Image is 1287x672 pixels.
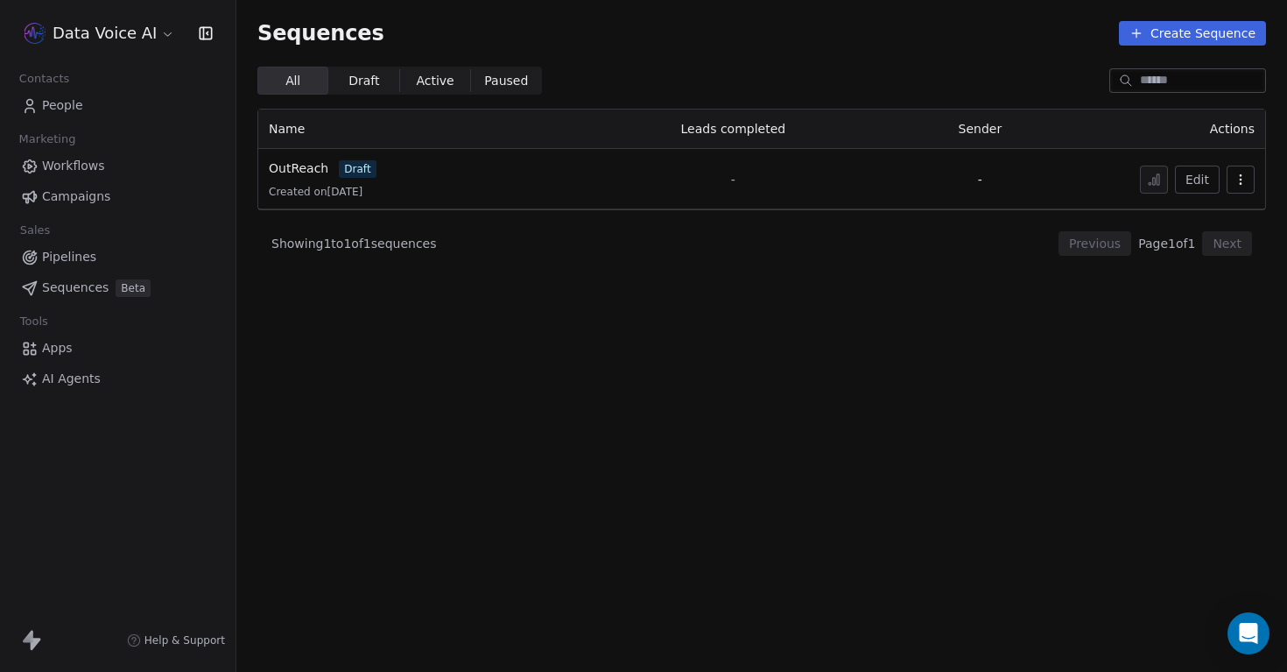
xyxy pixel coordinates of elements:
span: Marketing [11,126,83,152]
a: Help & Support [127,633,225,647]
button: Previous [1058,231,1131,256]
span: OutReach [269,161,328,175]
span: Draft [348,72,379,90]
span: Name [269,122,305,136]
span: AI Agents [42,370,101,388]
span: Leads completed [681,122,786,136]
span: Page 1 of 1 [1138,235,1195,252]
span: Beta [116,279,151,297]
a: AI Agents [14,364,222,393]
a: Apps [14,334,222,363]
span: - [978,173,982,187]
span: Sequences [257,21,384,46]
span: Created on [DATE] [269,185,362,199]
span: Paused [484,72,528,90]
span: Actions [1210,122,1255,136]
span: Help & Support [144,633,225,647]
span: Sequences [42,279,109,297]
span: Sender [959,122,1002,136]
a: OutReach [269,159,328,178]
span: Workflows [42,157,105,175]
span: Showing 1 to 1 of 1 sequences [271,235,437,252]
span: draft [339,160,376,178]
span: Contacts [11,66,77,92]
a: SequencesBeta [14,273,222,302]
span: People [42,96,83,115]
span: Sales [12,217,58,244]
img: 66ab4aae-17ae-441a-b851-cd300b3af65b.png [25,23,46,44]
span: Active [416,72,454,90]
a: Pipelines [14,243,222,272]
button: Next [1202,231,1252,256]
div: Open Intercom Messenger [1227,612,1269,654]
button: Create Sequence [1119,21,1266,46]
button: Edit [1175,166,1220,194]
span: Tools [12,308,55,335]
span: Pipelines [42,248,96,266]
span: Apps [42,339,73,357]
span: - [731,171,735,188]
span: Campaigns [42,187,110,206]
a: Workflows [14,152,222,180]
a: Campaigns [14,182,222,211]
span: Data Voice AI [53,22,157,45]
a: People [14,91,222,120]
button: Data Voice AI [21,18,179,48]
